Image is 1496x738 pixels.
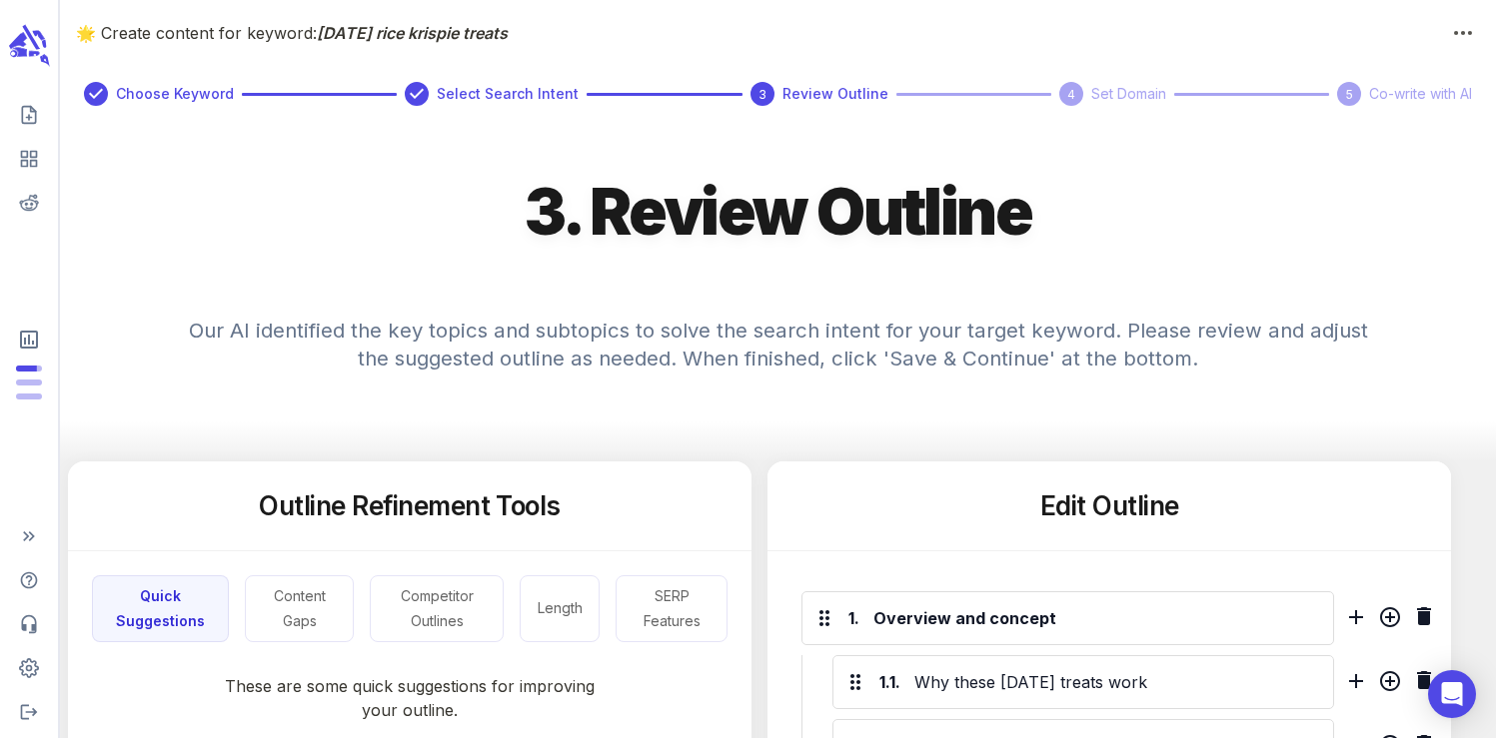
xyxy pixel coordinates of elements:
h5: Outline Refinement Tools [259,488,561,524]
div: Open Intercom Messenger [1428,670,1476,718]
button: Competitor Outlines [370,575,505,642]
h5: Edit Outline [1040,488,1179,524]
span: Co-write with AI [1369,83,1472,105]
text: 3 [758,87,766,102]
h4: Our AI identified the key topics and subtopics to solve the search intent for your target keyword... [179,293,1378,420]
span: Help Center [8,562,50,598]
span: View Subscription & Usage [8,320,50,360]
div: Why these [DATE] treats work [910,666,1324,698]
span: Set Domain [1091,83,1166,105]
div: Delete H2 section [1412,604,1436,634]
span: Logout [8,694,50,730]
div: Overview and concept [869,602,1323,634]
button: Content Gaps [245,575,354,642]
span: View your Reddit Intelligence add-on dashboard [8,185,50,221]
div: Add sibling H3 section [1344,669,1368,699]
span: Choose Keyword [116,83,234,105]
div: 1.Overview and concept [801,591,1334,645]
span: Expand Sidebar [8,518,50,554]
span: Output Tokens: 0 of 400,000 monthly tokens used. These limits are based on the last model you use... [16,379,42,385]
div: Add child H4 section [1378,669,1402,699]
span: Review Outline [782,83,888,105]
div: 1.1.Why these [DATE] treats work [832,655,1334,709]
div: 1.1. [879,670,900,694]
text: 4 [1067,87,1075,102]
text: 5 [1346,87,1353,102]
span: Create new content [8,97,50,133]
span: Contact Support [8,606,50,642]
button: Length [520,575,599,642]
span: Select Search Intent [437,83,579,105]
div: Add child H3 section [1378,605,1402,635]
div: Delete H3 section [1412,668,1436,698]
button: Quick Suggestions [92,575,229,642]
div: 1. [848,606,859,630]
div: Add sibling h2 section [1344,605,1368,635]
span: Posts: 20 of 25 monthly posts used [16,366,42,371]
span: Adjust your account settings [8,650,50,686]
span: Input Tokens: 0 of 2,000,000 monthly tokens used. These limits are based on the last model you us... [16,393,42,399]
span: View your content dashboard [8,141,50,177]
h1: 3. Review Outline [525,170,1031,253]
p: 🌟 Create content for keyword: [76,21,1446,45]
button: SERP Features [616,575,729,642]
span: [DATE] rice krispie treats [317,23,508,43]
